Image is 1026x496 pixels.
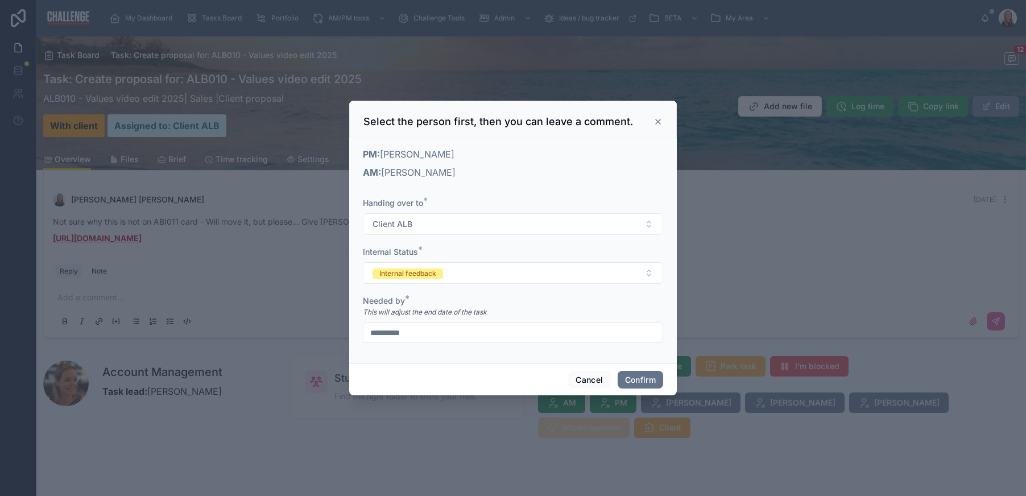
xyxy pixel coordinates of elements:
p: [PERSON_NAME] [363,147,663,161]
em: This will adjust the end date of the task [363,308,487,317]
span: Client ALB [373,218,412,230]
h3: Select the person first, then you can leave a comment. [363,115,633,129]
button: Select Button [363,213,663,235]
button: Select Button [363,262,663,284]
p: [PERSON_NAME] [363,166,663,179]
span: Handing over to [363,198,423,208]
strong: AM: [363,167,381,178]
span: Needed by [363,296,405,305]
strong: PM: [363,148,380,160]
button: Cancel [568,371,610,389]
button: Confirm [618,371,663,389]
span: Internal Status [363,247,418,257]
div: Internal feedback [379,268,436,279]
